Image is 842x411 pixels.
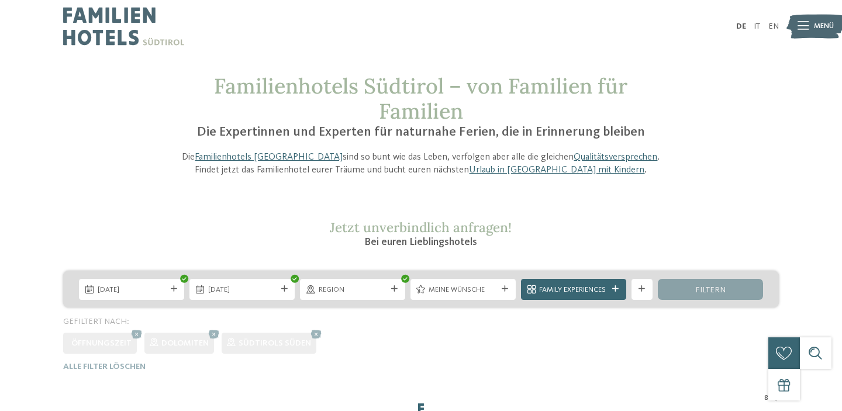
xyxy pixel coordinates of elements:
[319,285,387,295] span: Region
[574,153,657,162] a: Qualitätsversprechen
[208,285,277,295] span: [DATE]
[469,165,644,175] a: Urlaub in [GEOGRAPHIC_DATA] mit Kindern
[814,21,834,32] span: Menü
[364,237,477,247] span: Bei euren Lieblingshotels
[539,285,608,295] span: Family Experiences
[736,22,746,30] a: DE
[768,22,779,30] a: EN
[429,285,497,295] span: Meine Wünsche
[330,219,512,236] span: Jetzt unverbindlich anfragen!
[197,126,645,139] span: Die Expertinnen und Experten für naturnahe Ferien, die in Erinnerung bleiben
[98,285,166,295] span: [DATE]
[195,153,343,162] a: Familienhotels [GEOGRAPHIC_DATA]
[764,393,768,403] span: 8
[754,22,760,30] a: IT
[214,72,627,125] span: Familienhotels Südtirol – von Familien für Familien
[171,151,671,177] p: Die sind so bunt wie das Leben, verfolgen aber alle die gleichen . Findet jetzt das Familienhotel...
